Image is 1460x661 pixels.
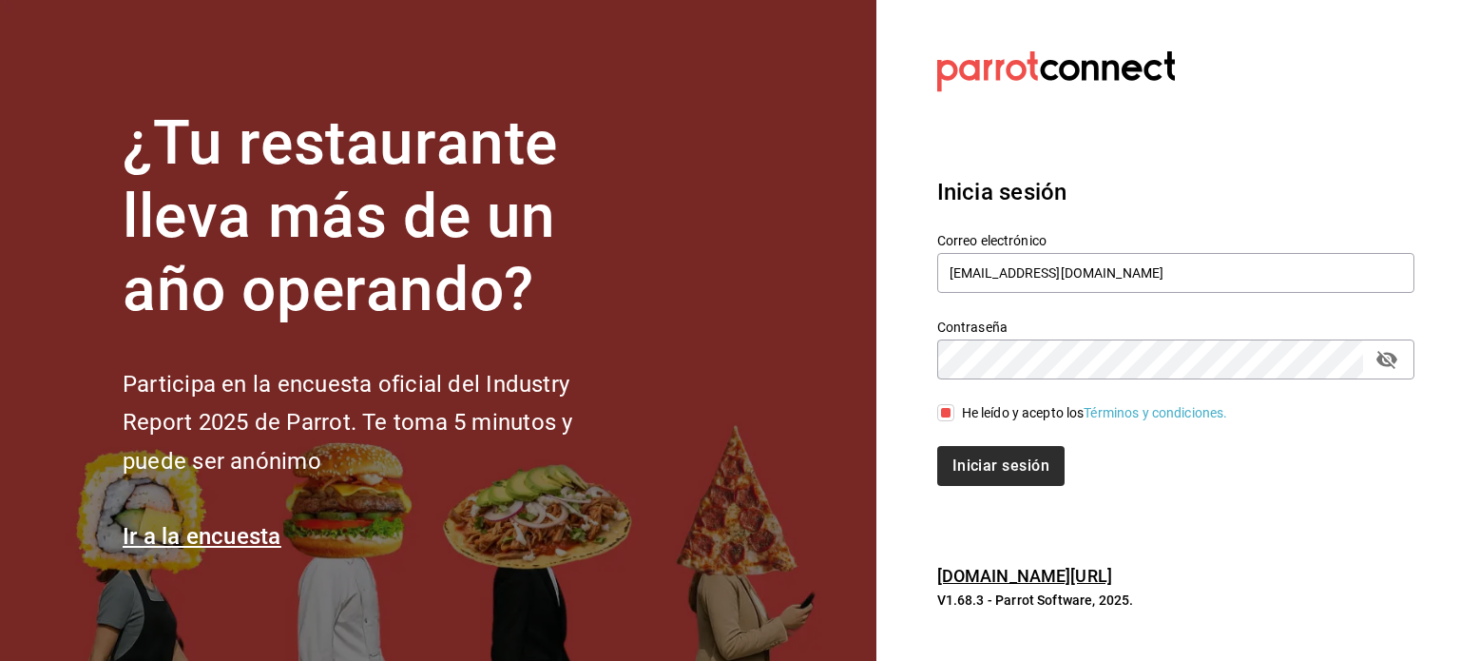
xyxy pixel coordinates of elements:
[1084,405,1227,420] a: Términos y condiciones.
[1371,343,1403,376] button: passwordField
[937,234,1414,247] label: Correo electrónico
[937,175,1414,209] h3: Inicia sesión
[937,253,1414,293] input: Ingresa tu correo electrónico
[123,365,636,481] h2: Participa en la encuesta oficial del Industry Report 2025 de Parrot. Te toma 5 minutos y puede se...
[123,523,281,550] a: Ir a la encuesta
[123,107,636,326] h1: ¿Tu restaurante lleva más de un año operando?
[937,446,1065,486] button: Iniciar sesión
[937,591,1414,610] p: V1.68.3 - Parrot Software, 2025.
[937,566,1112,586] a: [DOMAIN_NAME][URL]
[937,321,1414,334] label: Contraseña
[962,403,1228,423] div: He leído y acepto los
